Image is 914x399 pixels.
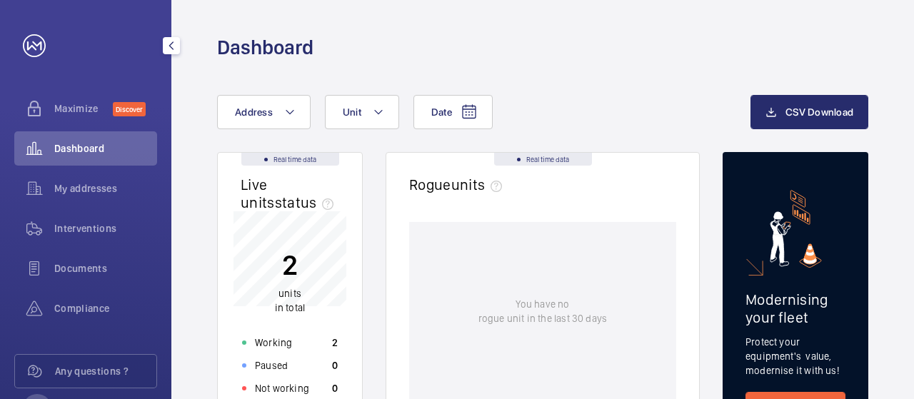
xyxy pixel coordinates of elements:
p: 0 [332,381,338,395]
h1: Dashboard [217,34,313,61]
p: Paused [255,358,288,373]
span: units [278,288,301,299]
button: CSV Download [750,95,868,129]
p: Not working [255,381,309,395]
p: 2 [275,247,305,283]
span: CSV Download [785,106,853,118]
h2: Modernising your fleet [745,291,845,326]
p: Protect your equipment's value, modernise it with us! [745,335,845,378]
button: Address [217,95,311,129]
p: You have no rogue unit in the last 30 days [478,297,607,325]
span: Date [431,106,452,118]
p: 0 [332,358,338,373]
span: Maximize [54,101,113,116]
span: status [275,193,340,211]
span: Interventions [54,221,157,236]
p: in total [275,286,305,315]
span: My addresses [54,181,157,196]
button: Date [413,95,493,129]
img: marketing-card.svg [770,190,822,268]
span: Unit [343,106,361,118]
h2: Rogue [409,176,508,193]
span: Compliance [54,301,157,315]
h2: Live units [241,176,339,211]
span: Documents [54,261,157,276]
span: Address [235,106,273,118]
p: Working [255,335,292,350]
span: units [451,176,508,193]
button: Unit [325,95,399,129]
span: Dashboard [54,141,157,156]
span: Any questions ? [55,364,156,378]
span: Discover [113,102,146,116]
p: 2 [332,335,338,350]
div: Real time data [241,153,339,166]
div: Real time data [494,153,592,166]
